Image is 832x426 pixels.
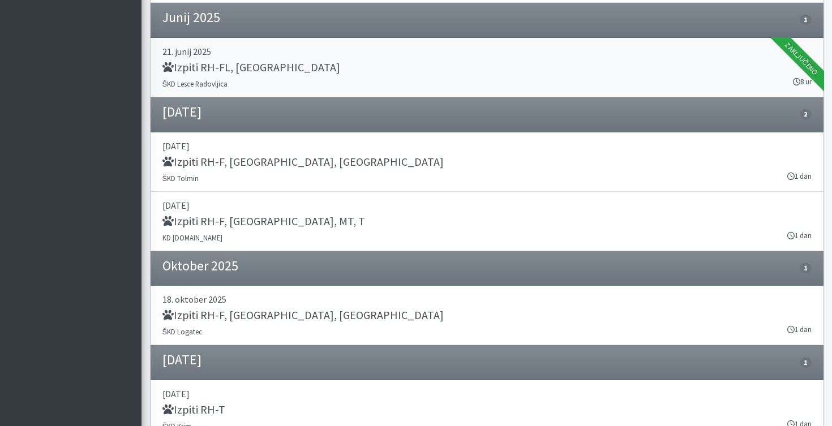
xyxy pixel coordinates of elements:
[162,174,199,183] small: ŠKD Tolmin
[787,230,812,241] small: 1 dan
[787,324,812,335] small: 1 dan
[151,286,824,345] a: 18. oktober 2025 Izpiti RH-F, [GEOGRAPHIC_DATA], [GEOGRAPHIC_DATA] ŠKD Logatec 1 dan
[162,308,444,322] h5: Izpiti RH-F, [GEOGRAPHIC_DATA], [GEOGRAPHIC_DATA]
[162,61,340,74] h5: Izpiti RH-FL, [GEOGRAPHIC_DATA]
[162,139,812,153] p: [DATE]
[800,358,811,368] span: 1
[162,45,812,58] p: 21. junij 2025
[162,292,812,306] p: 18. oktober 2025
[162,233,222,242] small: KD [DOMAIN_NAME]
[800,15,811,25] span: 1
[151,192,824,251] a: [DATE] Izpiti RH-F, [GEOGRAPHIC_DATA], MT, T KD [DOMAIN_NAME] 1 dan
[162,10,220,26] h4: Junij 2025
[162,387,812,401] p: [DATE]
[162,79,228,88] small: ŠKD Lesce Radovljica
[162,403,225,416] h5: Izpiti RH-T
[162,199,812,212] p: [DATE]
[800,109,811,119] span: 2
[787,171,812,182] small: 1 dan
[162,258,238,274] h4: Oktober 2025
[162,327,203,336] small: ŠKD Logatec
[800,263,811,273] span: 1
[162,155,444,169] h5: Izpiti RH-F, [GEOGRAPHIC_DATA], [GEOGRAPHIC_DATA]
[151,38,824,97] a: 21. junij 2025 Izpiti RH-FL, [GEOGRAPHIC_DATA] ŠKD Lesce Radovljica 8 ur Zaključeno
[162,214,365,228] h5: Izpiti RH-F, [GEOGRAPHIC_DATA], MT, T
[151,132,824,192] a: [DATE] Izpiti RH-F, [GEOGRAPHIC_DATA], [GEOGRAPHIC_DATA] ŠKD Tolmin 1 dan
[162,352,201,368] h4: [DATE]
[162,104,201,121] h4: [DATE]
